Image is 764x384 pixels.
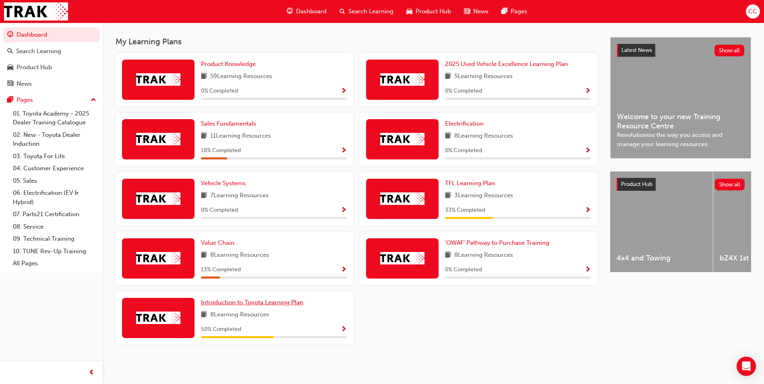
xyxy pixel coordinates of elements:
span: Show Progress [341,266,347,274]
span: search-icon [7,48,13,55]
span: Show Progress [341,326,347,333]
span: News [473,7,489,16]
span: news-icon [464,6,470,17]
a: Product HubShow all [617,178,745,191]
button: Pages [3,93,99,107]
a: pages-iconPages [495,3,534,20]
span: 13 % Completed [201,265,241,275]
img: Trak [136,73,180,86]
a: 2025 Used Vehicle Excellence Learning Plan [445,60,571,69]
span: Welcome to your new Training Resource Centre [617,112,744,130]
span: 8 Learning Resources [210,250,269,260]
span: 0 % Completed [201,87,238,96]
a: Introduction to Toyota Learning Plan [201,298,306,307]
a: guage-iconDashboard [280,3,333,20]
a: 08. Service [10,221,99,233]
a: search-iconSearch Learning [333,3,400,20]
span: 7 Learning Resources [210,191,269,201]
button: CC [746,4,760,19]
span: Introduction to Toyota Learning Plan [201,299,303,306]
span: CC [748,7,757,16]
a: 03. Toyota For Life [10,150,99,163]
button: Show Progress [585,146,591,156]
div: Open Intercom Messenger [737,357,756,376]
span: Show Progress [585,147,591,155]
span: book-icon [445,191,451,201]
span: 11 Learning Resources [210,131,271,141]
span: 18 % Completed [201,146,241,155]
button: Show Progress [341,265,347,275]
span: up-icon [91,95,96,105]
span: Electrification [445,120,484,127]
span: book-icon [201,131,207,141]
span: 3 Learning Resources [454,191,513,201]
span: Revolutionise the way you access and manage your learning resources. [617,130,744,149]
span: Show Progress [341,147,347,155]
button: Show Progress [341,205,347,215]
span: 2025 Used Vehicle Excellence Learning Plan [445,60,568,68]
a: Value Chain [201,238,238,248]
span: book-icon [201,250,207,260]
span: guage-icon [287,6,293,17]
img: Trak [136,312,180,324]
span: guage-icon [7,31,13,39]
span: pages-icon [501,6,507,17]
span: 0 % Completed [445,87,482,96]
a: Product Knowledge [201,60,259,69]
span: 8 Learning Resources [210,310,269,320]
a: 05. Sales [10,175,99,187]
a: 01. Toyota Academy - 2025 Dealer Training Catalogue [10,107,99,129]
a: Vehicle Systems [201,179,249,188]
a: 04. Customer Experience [10,162,99,175]
img: Trak [380,133,424,145]
button: Show Progress [585,86,591,96]
button: Show all [714,45,745,56]
a: Latest NewsShow all [617,44,744,57]
a: 'OWAF' Pathway to Purchase Training [445,238,553,248]
a: TFL Learning Plan [445,179,498,188]
span: book-icon [201,191,207,201]
button: Show Progress [341,324,347,334]
a: Sales Fundamentals [201,119,259,128]
button: Show all [715,179,745,190]
span: Show Progress [585,266,591,274]
button: DashboardSearch LearningProduct HubNews [3,26,99,93]
span: Show Progress [585,88,591,95]
span: car-icon [7,64,13,71]
img: Trak [4,2,68,21]
button: Show Progress [585,205,591,215]
span: 0 % Completed [445,146,482,155]
img: Trak [136,133,180,145]
span: 8 Learning Resources [454,131,513,141]
a: car-iconProduct Hub [400,3,458,20]
span: pages-icon [7,97,13,104]
span: 5 Learning Resources [454,72,513,82]
span: Search Learning [348,7,393,16]
a: 4x4 and Towing [610,171,713,272]
div: Search Learning [16,47,61,56]
a: news-iconNews [458,3,495,20]
span: book-icon [445,72,451,82]
div: News [17,79,32,89]
a: All Pages [10,257,99,270]
span: Latest News [621,47,652,54]
span: search-icon [340,6,345,17]
span: 33 % Completed [445,206,485,215]
span: book-icon [445,250,451,260]
a: Search Learning [3,44,99,59]
a: 10. TUNE Rev-Up Training [10,245,99,258]
a: 07. Parts21 Certification [10,208,99,221]
button: Show Progress [341,86,347,96]
span: 0 % Completed [445,265,482,275]
a: Electrification [445,119,487,128]
span: Show Progress [341,88,347,95]
span: Product Hub [416,7,451,16]
a: Latest NewsShow allWelcome to your new Training Resource CentreRevolutionise the way you access a... [610,37,751,159]
img: Trak [380,252,424,264]
button: Show Progress [341,146,347,156]
span: prev-icon [89,368,95,378]
a: 09. Technical Training [10,233,99,245]
span: TFL Learning Plan [445,180,495,187]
